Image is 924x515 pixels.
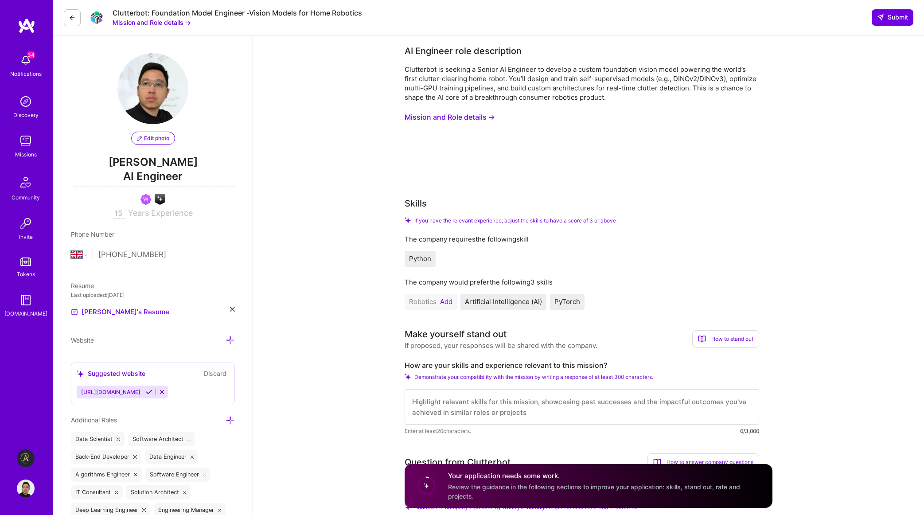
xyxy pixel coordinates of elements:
[17,480,35,497] img: User Avatar
[113,18,191,27] button: Mission and Role details →
[117,53,188,124] img: User Avatar
[27,51,35,59] span: 34
[405,217,411,223] i: Check
[71,169,235,187] span: AI Engineer
[15,449,37,467] a: Aldea: Transforming Behavior Change Through AI-Driven Coaching
[137,134,169,142] span: Edit photo
[159,389,165,395] i: Reject
[131,132,175,145] button: Edit photo
[698,335,706,343] i: icon BookOpen
[155,194,165,205] img: A.I. guild
[191,455,194,459] i: icon Close
[145,468,211,482] div: Software Engineer
[405,44,522,58] div: AI Engineer role description
[405,341,597,350] div: If proposed, your responses will be shared with the company.
[414,374,653,380] span: Demonstrate your compatibility with the mission by writing a response of at least 300 characters.
[203,473,207,476] i: icon Close
[71,416,117,424] span: Additional Roles
[15,480,37,497] a: User Avatar
[98,242,235,268] input: +1 (000) 000-0000
[183,491,187,494] i: icon Close
[877,13,908,22] span: Submit
[201,368,229,378] button: Discard
[71,336,94,344] span: Website
[17,449,35,467] img: Aldea: Transforming Behavior Change Through AI-Driven Coaching
[140,194,151,205] img: Been on Mission
[692,330,759,348] div: How to stand out
[15,172,36,193] img: Community
[17,132,35,150] img: teamwork
[81,389,140,395] span: [URL][DOMAIN_NAME]
[134,473,137,476] i: icon Close
[4,309,47,318] div: [DOMAIN_NAME]
[405,65,759,102] div: Clutterbot is seeking a Senior AI Engineer to develop a custom foundation vision model powering t...
[218,508,222,512] i: icon Close
[128,208,193,218] span: Years Experience
[71,468,142,482] div: Algorithms Engineer
[137,136,142,141] i: icon PencilPurple
[409,254,431,263] span: Python
[113,208,125,219] input: XX
[448,471,762,480] h4: Your application needs some work.
[142,508,146,512] i: icon Close
[448,483,740,500] span: Review the guidance in the following sections to improve your application: skills, stand out, rat...
[405,374,411,380] i: Check
[71,156,235,169] span: [PERSON_NAME]
[88,9,105,26] img: Company Logo
[230,307,235,312] i: icon Close
[71,290,235,300] div: Last uploaded: [DATE]
[740,426,759,436] div: 0/3,000
[872,9,913,25] button: Submit
[13,110,39,120] div: Discovery
[71,282,94,289] span: Resume
[653,458,661,466] i: icon BookOpen
[71,450,141,464] div: Back-End Developer
[77,369,145,378] div: Suggested website
[17,215,35,232] img: Invite
[117,437,120,441] i: icon Close
[18,18,35,34] img: logo
[145,450,199,464] div: Data Engineer
[20,257,31,266] img: tokens
[405,277,759,287] div: The company would prefer the following 3 skills
[17,51,35,69] img: bell
[17,291,35,309] img: guide book
[10,69,42,78] div: Notifications
[414,217,616,224] span: If you have the relevant experience, adjust the skills to have a score of 3 or above
[187,437,191,441] i: icon Close
[146,389,152,395] i: Accept
[71,308,78,316] img: Resume
[113,8,362,18] div: Clutterbot: Foundation Model Engineer -Vision Models for Home Robotics
[71,485,123,499] div: IT Consultant
[71,230,114,238] span: Phone Number
[465,297,542,306] span: Artificial Intelligence (AI)
[405,456,511,469] div: Question from Clutterbot
[69,14,76,21] i: icon LeftArrowDark
[133,455,137,459] i: icon Close
[440,298,452,305] button: Add
[126,485,191,499] div: Solution Architect
[405,197,427,210] div: Skills
[405,328,507,341] div: Make yourself stand out
[115,491,118,494] i: icon Close
[647,453,759,471] div: How to answer company questions
[12,193,40,202] div: Community
[405,109,495,125] button: Mission and Role details →
[409,297,437,306] span: Robotics
[17,93,35,110] img: discovery
[405,426,471,436] span: Enter at least 20 characters.
[77,370,84,378] i: icon SuggestedTeams
[128,432,195,446] div: Software Architect
[71,432,125,446] div: Data Scientist
[405,361,759,370] label: How are your skills and experience relevant to this mission?
[15,150,37,159] div: Missions
[19,232,33,242] div: Invite
[71,307,169,317] a: [PERSON_NAME]'s Resume
[554,297,580,306] span: PyTorch
[17,269,35,279] div: Tokens
[877,14,884,21] i: icon SendLight
[405,234,759,244] div: The company requires the following skill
